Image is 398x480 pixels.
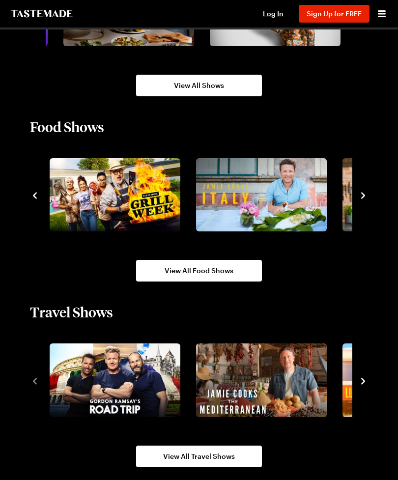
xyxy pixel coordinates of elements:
a: To Tastemade Home Page [10,10,74,18]
button: navigate to next item [358,189,368,201]
img: Jamie Oliver Cooks the Mediterranean [196,343,327,417]
button: Sign Up for FREE [299,5,370,23]
div: 6 / 10 [192,155,339,235]
a: View All Food Shows [136,260,262,282]
span: Sign Up for FREE [307,9,362,18]
span: View All Shows [174,81,224,90]
button: navigate to previous item [30,374,40,386]
button: navigate to next item [358,374,368,386]
span: Log In [263,9,284,18]
div: 1 / 10 [46,340,192,420]
a: View All Travel Shows [136,446,262,467]
a: Jamie Oliver Cooks the Mediterranean [194,343,325,417]
img: Grill Week 2025 [50,158,180,232]
img: Jamie Oliver Cooks Italy [196,158,327,232]
a: Gordon Ramsay's Road Trip [48,343,178,417]
h2: Travel Shows [30,303,113,321]
button: navigate to previous item [30,189,40,201]
h2: Food Shows [30,118,104,136]
img: Gordon Ramsay's Road Trip [50,343,180,417]
button: Open menu [375,7,388,20]
a: View All Shows [136,75,262,96]
div: 2 / 10 [192,340,339,420]
span: View All Travel Shows [163,452,235,461]
a: Jamie Oliver Cooks Italy [194,158,325,232]
div: 5 / 10 [46,155,192,235]
span: View All Food Shows [165,266,233,276]
button: Log In [254,9,293,19]
a: Grill Week 2025 [48,158,178,232]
